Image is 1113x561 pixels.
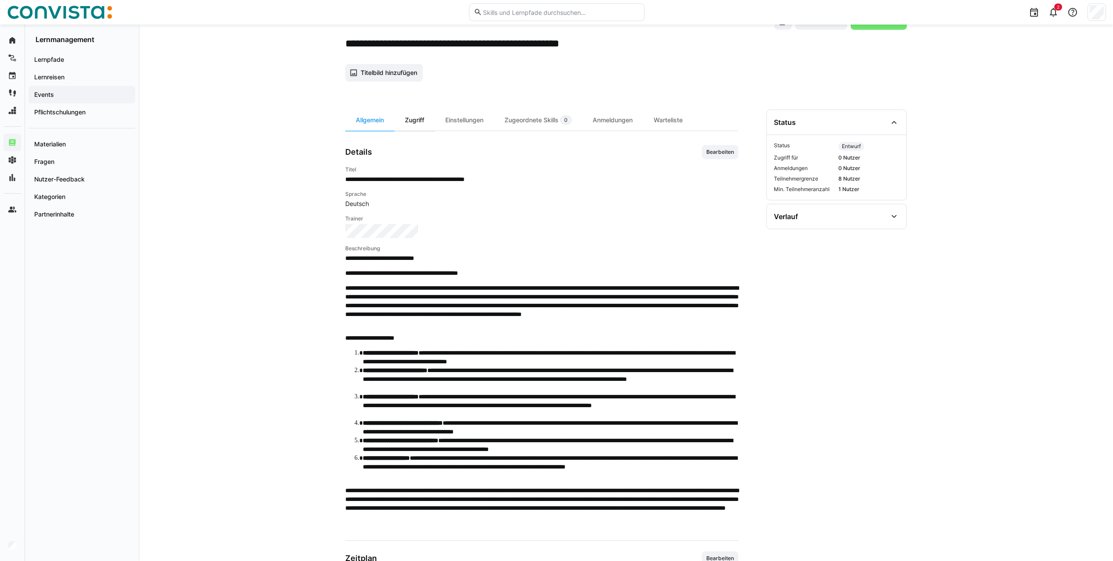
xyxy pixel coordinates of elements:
[1057,4,1059,10] span: 2
[774,212,798,221] div: Verlauf
[345,110,394,131] div: Allgemein
[345,199,738,208] span: Deutsch
[842,143,861,150] span: Entwurf
[345,64,423,82] button: Titelbild hinzufügen
[643,110,693,131] div: Warteliste
[774,142,835,151] span: Status
[774,154,835,161] span: Zugriff für
[345,166,738,173] h4: Titel
[838,175,899,182] span: 8 Nutzer
[705,149,735,156] span: Bearbeiten
[838,154,899,161] span: 0 Nutzer
[345,147,372,157] h3: Details
[345,245,738,252] h4: Beschreibung
[702,145,738,159] button: Bearbeiten
[774,165,835,172] span: Anmeldungen
[838,186,899,193] span: 1 Nutzer
[774,186,835,193] span: Min. Teilnehmeranzahl
[494,110,582,131] div: Zugeordnete Skills
[359,68,419,77] span: Titelbild hinzufügen
[838,165,899,172] span: 0 Nutzer
[582,110,643,131] div: Anmeldungen
[435,110,494,131] div: Einstellungen
[482,8,639,16] input: Skills und Lernpfade durchsuchen…
[345,191,738,198] h4: Sprache
[345,215,738,222] h4: Trainer
[774,175,835,182] span: Teilnehmergrenze
[564,117,568,124] span: 0
[394,110,435,131] div: Zugriff
[774,118,796,127] div: Status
